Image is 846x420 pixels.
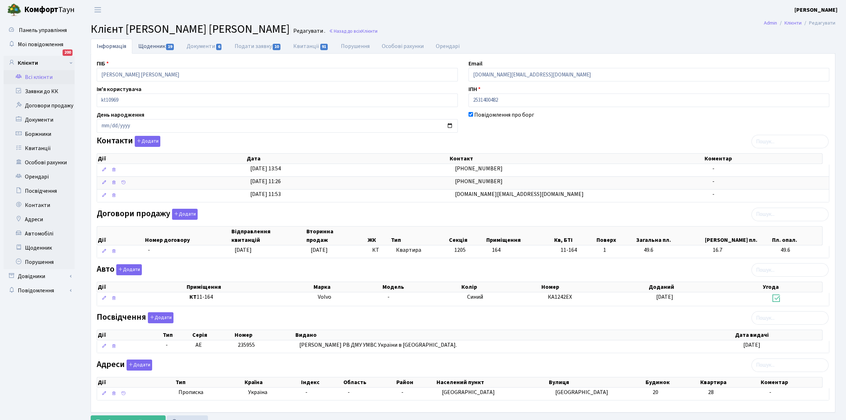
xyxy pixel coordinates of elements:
th: Секція [448,227,486,245]
th: Тип [390,227,448,245]
span: 20 [653,388,658,396]
th: Дії [97,330,162,340]
th: Кв, БТІ [553,227,596,245]
input: Пошук... [751,263,829,277]
b: Комфорт [24,4,58,15]
a: Порушення [4,255,75,269]
input: Пошук... [751,135,829,148]
span: 10 [273,44,280,50]
a: Квитанції [4,141,75,155]
a: Адреси [4,212,75,227]
th: Дата [246,154,449,164]
a: Боржники [4,127,75,141]
a: Контакти [4,198,75,212]
th: Дії [97,227,144,245]
th: Дії [97,154,246,164]
nav: breadcrumb [753,16,846,31]
span: [DATE] [235,246,252,254]
th: Угода [762,282,822,292]
span: [PERSON_NAME] РВ ДМУ УМВС України в [GEOGRAPHIC_DATA]. [299,341,457,349]
button: Авто [116,264,142,275]
label: Авто [97,264,142,275]
a: Додати [146,311,173,324]
span: 16.7 [713,246,775,254]
input: Пошук... [751,358,829,372]
label: Договори продажу [97,209,198,220]
label: Адреси [97,360,152,371]
span: [GEOGRAPHIC_DATA] [555,388,608,396]
span: Панель управління [19,26,67,34]
th: Вулиця [548,377,645,387]
input: Пошук... [751,311,829,325]
label: Повідомлення про борг [474,111,534,119]
th: Номер [234,330,295,340]
a: Інформація [91,39,132,54]
a: [PERSON_NAME] [794,6,837,14]
b: КТ [189,293,197,301]
span: 19 [166,44,174,50]
th: Марка [313,282,382,292]
span: 11-164 [561,246,598,254]
a: Документи [4,113,75,127]
span: [DATE] 13:54 [250,165,281,172]
span: [DATE] [656,293,673,301]
a: Додати [125,358,152,371]
th: Коментар [760,377,822,387]
span: - [166,341,190,349]
th: Індекс [300,377,343,387]
span: 49.6 [644,246,707,254]
th: Країна [244,377,300,387]
th: Номер договору [144,227,230,245]
span: - [387,293,390,301]
th: Видано [295,330,734,340]
span: - [348,388,350,396]
a: Особові рахунки [376,39,430,54]
span: [GEOGRAPHIC_DATA] [442,388,495,396]
a: Подати заявку [229,39,287,54]
a: Заявки до КК [4,84,75,99]
a: Повідомлення [4,283,75,298]
span: Мої повідомлення [18,41,63,48]
th: Район [396,377,436,387]
img: logo.png [7,3,21,17]
span: Таун [24,4,75,16]
th: Вторинна продаж [306,227,367,245]
label: ІПН [468,85,481,94]
span: 1 [603,246,638,254]
label: День народження [97,111,144,119]
button: Адреси [127,360,152,371]
span: - [712,165,714,172]
th: Коментар [704,154,822,164]
th: Поверх [596,227,636,245]
a: Орендарі [4,170,75,184]
span: [DOMAIN_NAME][EMAIL_ADDRESS][DOMAIN_NAME] [455,190,584,198]
span: КТ [372,246,390,254]
span: Клієнти [362,28,378,34]
th: Будинок [645,377,700,387]
span: 91 [320,44,328,50]
span: - [712,190,714,198]
th: Дії [97,282,186,292]
label: Ім'я користувача [97,85,141,94]
span: - [148,246,150,254]
button: Переключити навігацію [89,4,107,16]
th: Область [343,377,396,387]
a: Клієнти [785,19,802,27]
a: Особові рахунки [4,155,75,170]
span: Клієнт [PERSON_NAME] [PERSON_NAME] [91,21,290,37]
th: Колір [461,282,541,292]
span: 1205 [454,246,466,254]
th: Загальна пл. [636,227,704,245]
button: Посвідчення [148,312,173,323]
a: Додати [170,207,198,220]
span: [DATE] 11:26 [250,177,281,185]
th: Контакт [449,154,704,164]
th: Населений пункт [436,377,548,387]
span: 6 [216,44,222,50]
div: 200 [63,49,73,56]
span: 235955 [238,341,255,349]
a: Документи [181,39,228,54]
span: 28 [708,388,714,396]
a: Щоденник [4,241,75,255]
